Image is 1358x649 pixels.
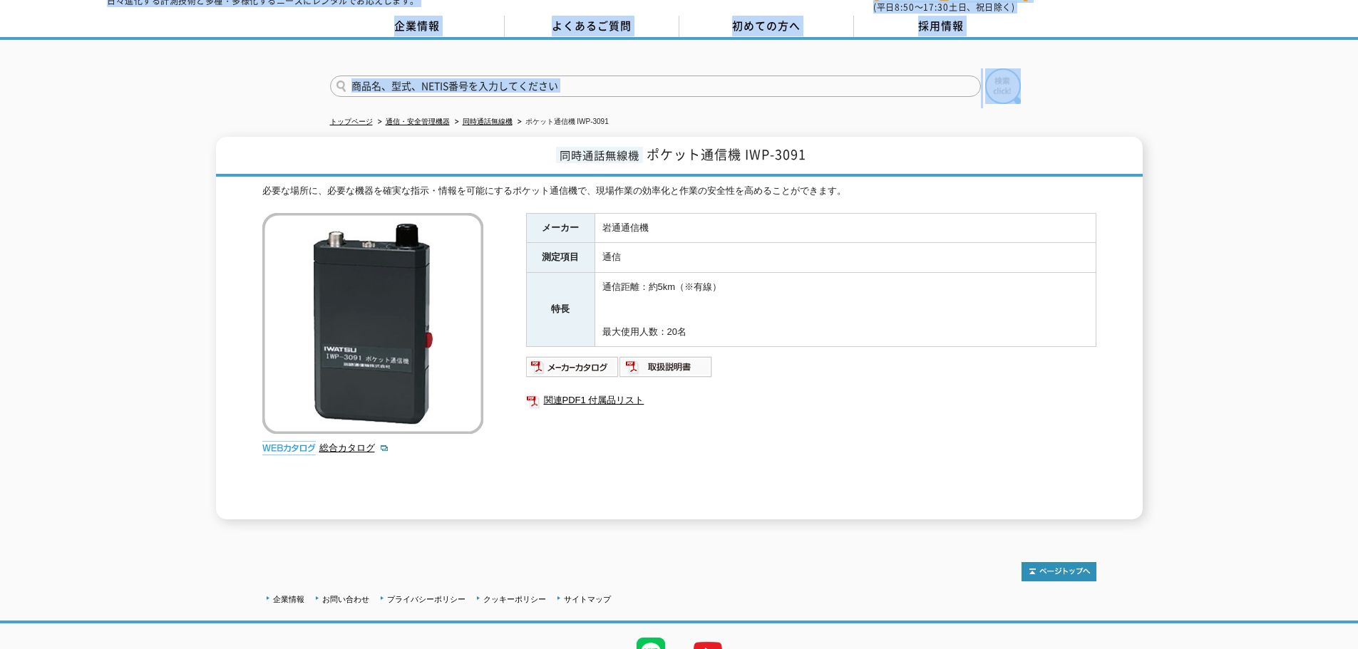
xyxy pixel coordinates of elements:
img: メーカーカタログ [526,355,619,378]
a: 採用情報 [854,16,1029,37]
div: 必要な場所に、必要な機器を確実な指示・情報を可能にするポケット通信機で、現場作業の効率化と作業の安全性を高めることができます。 [262,184,1096,199]
a: 通信・安全管理機器 [386,118,450,125]
th: 測定項目 [526,243,595,273]
td: 岩通通信機 [595,213,1096,243]
span: 8:50 [895,1,915,14]
img: btn_search.png [985,68,1021,104]
a: 初めての方へ [679,16,854,37]
li: ポケット通信機 IWP-3091 [515,115,609,130]
span: ポケット通信機 IWP-3091 [647,145,806,164]
span: (平日 ～ 土日、祝日除く) [873,1,1014,14]
img: ポケット通信機 IWP-3091 [262,213,483,434]
a: 関連PDF1 付属品リスト [526,391,1096,410]
span: 17:30 [923,1,949,14]
a: 同時通話無線機 [463,118,513,125]
a: クッキーポリシー [483,595,546,603]
a: よくあるご質問 [505,16,679,37]
a: 企業情報 [273,595,304,603]
a: サイトマップ [564,595,611,603]
a: お問い合わせ [322,595,369,603]
input: 商品名、型式、NETIS番号を入力してください [330,76,981,97]
img: トップページへ [1022,562,1096,581]
a: 取扱説明書 [619,365,713,376]
a: プライバシーポリシー [387,595,465,603]
a: トップページ [330,118,373,125]
img: 取扱説明書 [619,355,713,378]
span: 初めての方へ [732,18,801,33]
th: 特長 [526,273,595,347]
a: 企業情報 [330,16,505,37]
th: メーカー [526,213,595,243]
img: webカタログ [262,441,316,455]
a: 総合カタログ [319,442,389,453]
td: 通信 [595,243,1096,273]
td: 通信距離：約5km（※有線） 最大使用人数：20名 [595,273,1096,347]
span: 同時通話無線機 [556,147,643,163]
a: メーカーカタログ [526,365,619,376]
